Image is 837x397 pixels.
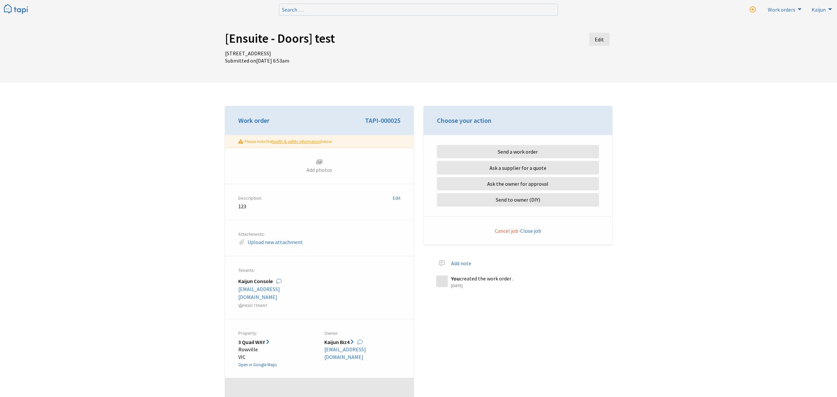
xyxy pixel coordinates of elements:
span: Kaijun [812,6,826,13]
label: Tenants: [238,266,400,274]
span: 9/2/2025 at 6:53am [256,57,289,64]
span: Search … [282,6,303,13]
div: Add photos [225,148,414,184]
button: Ask a supplier for a quote [437,161,599,174]
a: Edit [589,32,610,46]
label: Property: [238,329,314,337]
a: Cancel job [495,227,518,234]
h3: Choose your action [437,116,599,125]
a: [EMAIL_ADDRESS][DOMAIN_NAME] [324,346,366,360]
a: Add note [451,260,471,267]
strong: Kaijun Biz4 [324,339,349,345]
button: Send a work order [437,145,599,158]
a: health & safety information [272,139,321,144]
div: created the work order . [451,275,599,282]
a: Open in Google Maps [238,362,277,367]
div: · [424,217,612,245]
a: Kaijun Biz4 [324,339,354,345]
span: 9/2/2025 at 6:53am [451,283,463,288]
div: Please note the below. [225,135,414,148]
h3: Work order [238,116,400,125]
button: Ask the owner for approval [437,177,599,190]
button: Send to owner (DIY) [437,193,599,206]
a: Upload new attachment [248,239,303,245]
p: [STREET_ADDRESS] Submitted on [225,50,480,65]
p: 123 [238,203,400,210]
a: Kaijun [808,4,834,15]
strong: You [451,275,460,282]
span: Work orders [768,6,795,13]
a: Close job [520,227,541,234]
h1: [Ensuite - Doors] test [225,31,480,46]
img: Tapi logo [4,4,28,15]
a: Work orders [764,4,803,15]
label: Attachments: [238,230,400,238]
label: Description: [238,194,400,202]
span: Head tenant [238,303,268,308]
p: Rowville VIC [238,329,314,368]
a: Edit [393,195,400,201]
a: 3 Quail WAY [238,339,269,345]
strong: 3 Quail WAY [238,339,265,345]
i: New work order [750,7,756,13]
label: Owner: [324,329,400,337]
strong: Kaijun Console [238,278,273,284]
a: [EMAIL_ADDRESS][DOMAIN_NAME] [238,286,280,300]
span: TAPI-000025 [365,116,400,125]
